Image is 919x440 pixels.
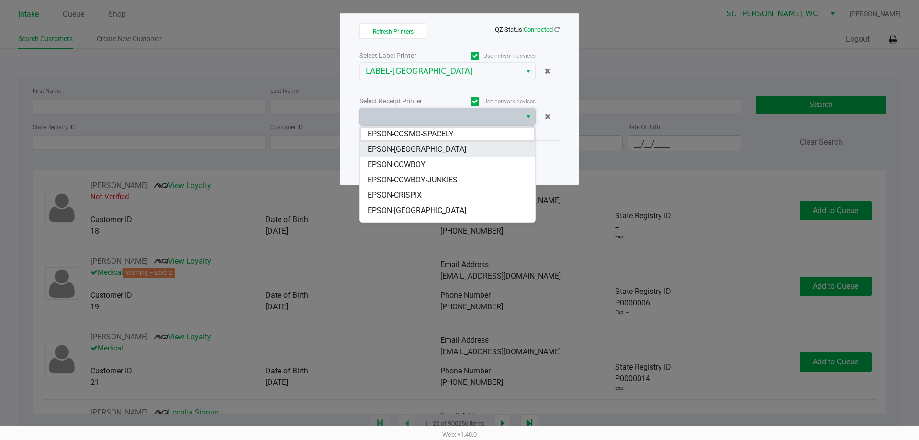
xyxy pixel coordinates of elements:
span: Connected [524,26,553,33]
span: LABEL-[GEOGRAPHIC_DATA] [366,66,516,77]
span: EPSON-CROOKEDX [368,220,433,232]
span: EPSON-[GEOGRAPHIC_DATA] [368,205,466,216]
label: Use network devices [448,52,536,60]
span: EPSON-COWBOY [368,159,426,170]
button: Refresh Printers [359,23,426,39]
span: EPSON-[GEOGRAPHIC_DATA] [368,144,466,155]
span: EPSON-CRISPIX [368,190,422,201]
label: Use network devices [448,97,536,106]
span: EPSON-COSMO-SPACELY [368,128,454,140]
span: QZ Status: [495,26,560,33]
div: Select Receipt Printer [359,96,448,106]
span: EPSON-COWBOY-JUNKIES [368,174,458,186]
button: Select [521,108,535,125]
span: Refresh Printers [373,28,414,35]
button: Select [521,63,535,80]
span: Web: v1.40.0 [442,431,477,438]
div: Select Label Printer [359,51,448,61]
